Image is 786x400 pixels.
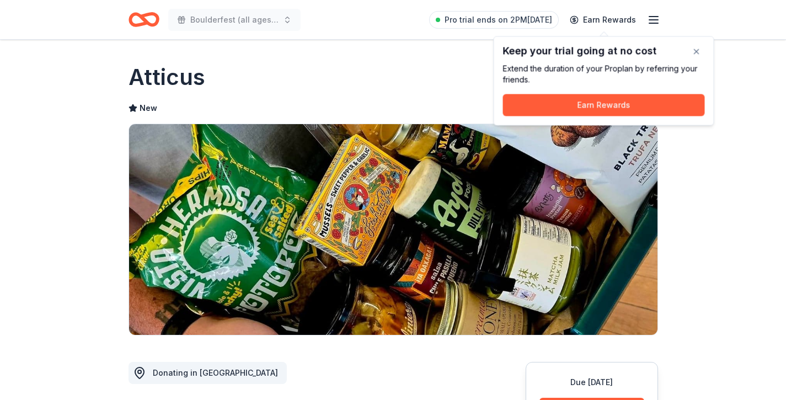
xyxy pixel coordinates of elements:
[129,62,205,93] h1: Atticus
[563,10,643,30] a: Earn Rewards
[503,63,705,86] div: Extend the duration of your Pro plan by referring your friends.
[168,9,301,31] button: Boulderfest (all ages climbing competition)
[445,13,552,26] span: Pro trial ends on 2PM[DATE]
[429,11,559,29] a: Pro trial ends on 2PM[DATE]
[503,94,705,116] button: Earn Rewards
[539,376,644,389] div: Due [DATE]
[129,7,159,33] a: Home
[503,46,705,57] div: Keep your trial going at no cost
[153,368,278,377] span: Donating in [GEOGRAPHIC_DATA]
[129,124,657,335] img: Image for Atticus
[190,13,279,26] span: Boulderfest (all ages climbing competition)
[140,102,157,115] span: New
